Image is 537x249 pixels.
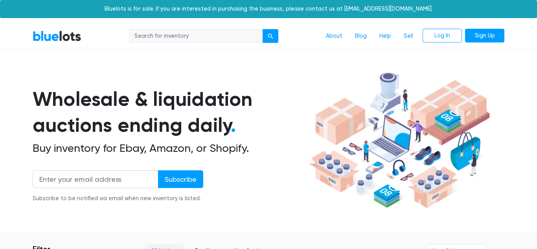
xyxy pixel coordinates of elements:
[33,86,306,138] h1: Wholesale & liquidation auctions ending daily
[33,194,203,203] div: Subscribe to be notified via email when new inventory is listed.
[320,29,349,44] a: About
[306,69,493,212] img: hero-ee84e7d0318cb26816c560f6b4441b76977f77a177738b4e94f68c95b2b83dbb.png
[129,29,263,43] input: Search for inventory
[373,29,397,44] a: Help
[33,142,306,155] h2: Buy inventory for Ebay, Amazon, or Shopify.
[231,113,236,137] span: .
[349,29,373,44] a: Blog
[158,170,203,188] input: Subscribe
[423,29,462,43] a: Log In
[465,29,504,43] a: Sign Up
[33,30,81,42] a: BlueLots
[397,29,419,44] a: Sell
[33,170,158,188] input: Enter your email address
